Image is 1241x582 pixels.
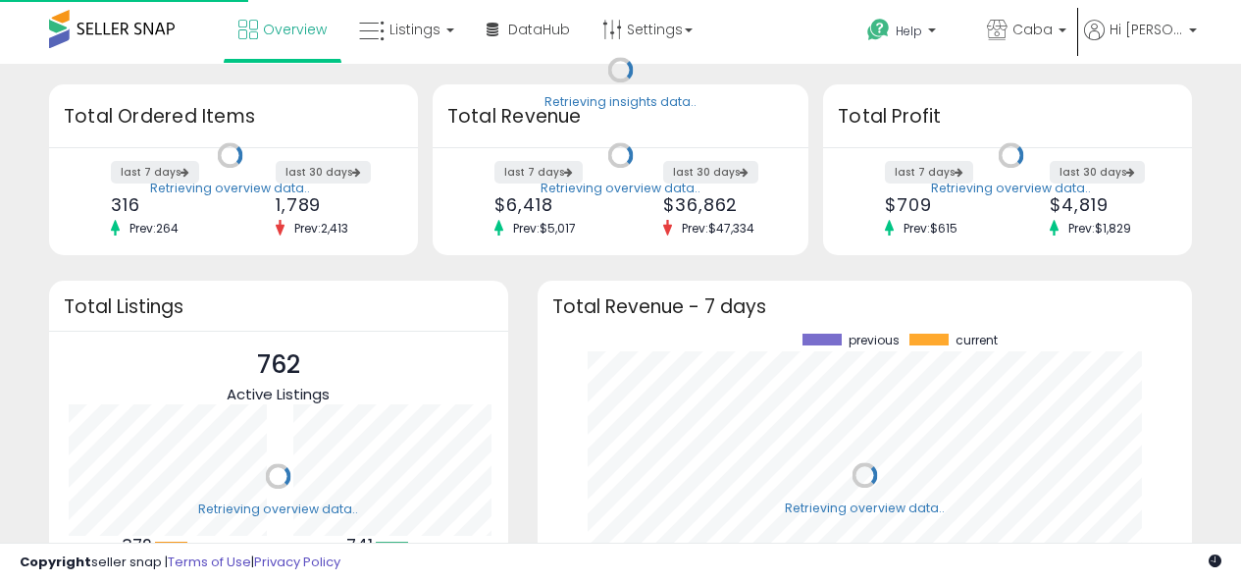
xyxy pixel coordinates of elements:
[508,20,570,39] span: DataHub
[20,554,340,572] div: seller snap | |
[931,180,1091,197] div: Retrieving overview data..
[150,180,310,197] div: Retrieving overview data..
[389,20,440,39] span: Listings
[198,501,358,518] div: Retrieving overview data..
[1012,20,1053,39] span: Caba
[785,500,945,517] div: Retrieving overview data..
[866,18,891,42] i: Get Help
[852,3,969,64] a: Help
[1110,20,1183,39] span: Hi [PERSON_NAME]
[1084,20,1197,64] a: Hi [PERSON_NAME]
[896,23,922,39] span: Help
[541,180,700,197] div: Retrieving overview data..
[20,553,91,571] strong: Copyright
[263,20,327,39] span: Overview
